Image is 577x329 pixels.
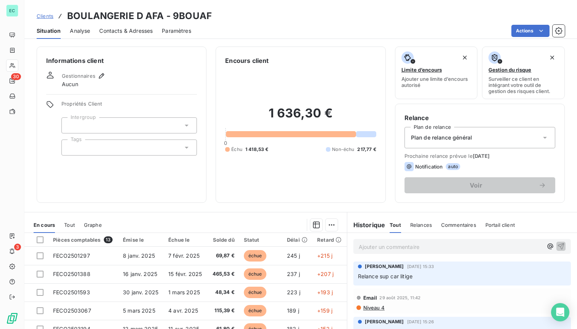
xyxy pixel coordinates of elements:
span: Relance sup car litige [358,273,413,279]
span: 13 [104,236,113,243]
span: Analyse [70,27,90,35]
span: 29 août 2025, 11:42 [379,295,421,300]
span: [DATE] 15:26 [407,319,434,324]
span: échue [244,287,267,298]
span: 217,77 € [357,146,376,153]
div: Open Intercom Messenger [551,303,569,321]
span: FECO2501388 [53,271,90,277]
div: Statut [244,237,278,243]
span: Propriétés Client [61,101,197,111]
span: 223 j [287,289,300,295]
button: Gestion du risqueSurveiller ce client en intégrant votre outil de gestion des risques client. [482,47,565,99]
span: +193 j [317,289,333,295]
span: Email [363,295,377,301]
input: Ajouter une valeur [68,144,74,151]
div: Solde dû [212,237,235,243]
span: 1 mars 2025 [168,289,200,295]
span: Situation [37,27,61,35]
span: 4 avr. 2025 [168,307,198,314]
span: échue [244,305,267,316]
span: échue [244,250,267,262]
span: Voir [414,182,538,188]
h2: 1 636,30 € [225,106,376,128]
span: En cours [34,222,55,228]
button: Actions [511,25,550,37]
button: Limite d’encoursAjouter une limite d’encours autorisé [395,47,478,99]
h6: Informations client [46,56,197,65]
a: Clients [37,12,53,20]
span: 189 j [287,307,299,314]
span: Échu [231,146,242,153]
span: auto [446,163,460,170]
span: Gestion du risque [488,67,531,73]
span: Notification [415,164,443,170]
span: 237 j [287,271,300,277]
span: 5 mars 2025 [123,307,155,314]
span: [PERSON_NAME] [365,318,404,325]
span: Niveau 4 [363,305,385,311]
span: FECO2501297 [53,252,90,259]
span: Ajouter une limite d’encours autorisé [401,76,471,88]
span: 245 j [287,252,300,259]
img: Logo LeanPay [6,312,18,324]
input: Ajouter une valeur [68,122,74,129]
span: Surveiller ce client en intégrant votre outil de gestion des risques client. [488,76,558,94]
div: Délai [287,237,308,243]
span: 115,39 € [212,307,235,315]
h6: Historique [347,220,385,229]
span: 7 févr. 2025 [168,252,200,259]
div: Échue le [168,237,203,243]
span: Aucun [62,80,78,88]
span: 48,34 € [212,289,235,296]
span: Contacts & Adresses [99,27,153,35]
div: EC [6,5,18,17]
span: 8 janv. 2025 [123,252,155,259]
div: Pièces comptables [53,236,114,243]
span: Gestionnaires [62,73,95,79]
span: Tout [390,222,401,228]
span: 3 [14,244,21,250]
button: Voir [405,177,555,193]
span: Non-échu [332,146,354,153]
span: Relances [410,222,432,228]
span: Clients [37,13,53,19]
span: Prochaine relance prévue le [405,153,555,159]
span: 465,53 € [212,270,235,278]
span: [DATE] [473,153,490,159]
span: [PERSON_NAME] [365,263,404,270]
span: 0 [224,140,227,146]
span: [DATE] 15:33 [407,264,434,269]
h6: Relance [405,113,555,122]
span: Plan de relance général [411,134,472,141]
div: Retard [317,237,342,243]
span: 69,87 € [212,252,235,260]
span: FECO2501593 [53,289,90,295]
span: +159 j [317,307,332,314]
span: échue [244,268,267,280]
span: 16 janv. 2025 [123,271,157,277]
span: Tout [64,222,75,228]
span: Portail client [485,222,515,228]
span: Paramètres [162,27,191,35]
span: +215 j [317,252,332,259]
h3: BOULANGERIE D AFA - 9BOUAF [67,9,212,23]
span: 15 févr. 2025 [168,271,202,277]
span: +207 j [317,271,334,277]
span: 30 janv. 2025 [123,289,158,295]
span: 1 418,53 € [245,146,269,153]
span: FECO2503067 [53,307,91,314]
span: 30 [11,73,21,80]
span: Graphe [84,222,102,228]
h6: Encours client [225,56,269,65]
span: Limite d’encours [401,67,442,73]
div: Émise le [123,237,159,243]
span: Commentaires [441,222,476,228]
